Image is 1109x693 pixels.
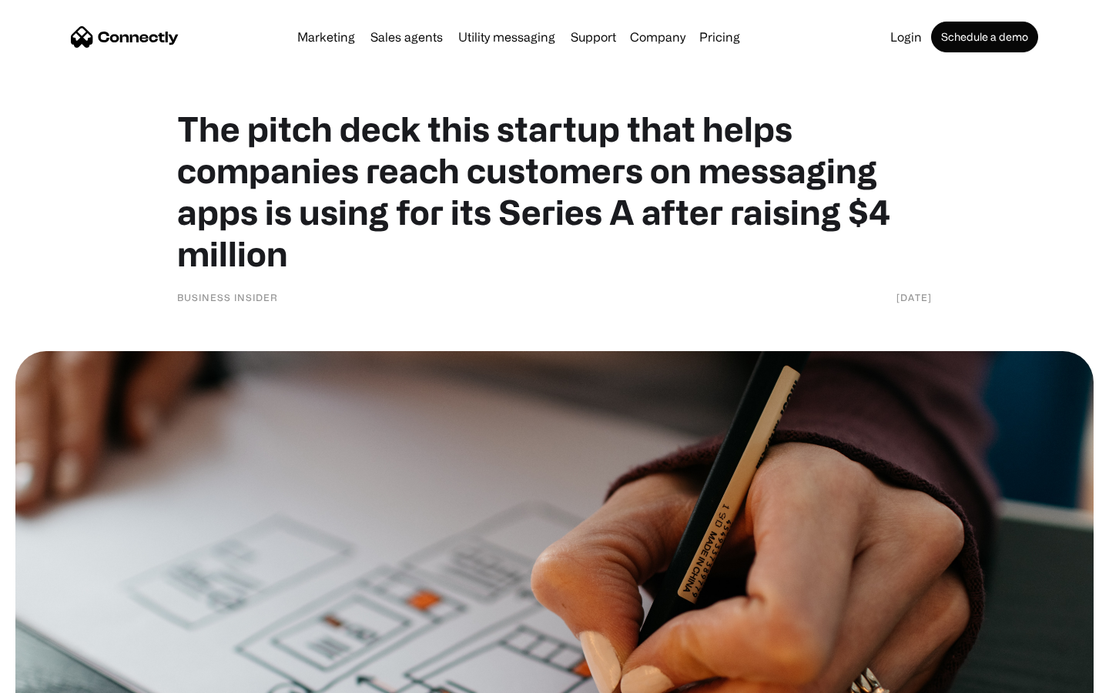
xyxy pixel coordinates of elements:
[15,666,92,688] aside: Language selected: English
[177,108,932,274] h1: The pitch deck this startup that helps companies reach customers on messaging apps is using for i...
[630,26,685,48] div: Company
[884,31,928,43] a: Login
[931,22,1038,52] a: Schedule a demo
[177,290,278,305] div: Business Insider
[291,31,361,43] a: Marketing
[31,666,92,688] ul: Language list
[452,31,561,43] a: Utility messaging
[364,31,449,43] a: Sales agents
[693,31,746,43] a: Pricing
[896,290,932,305] div: [DATE]
[565,31,622,43] a: Support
